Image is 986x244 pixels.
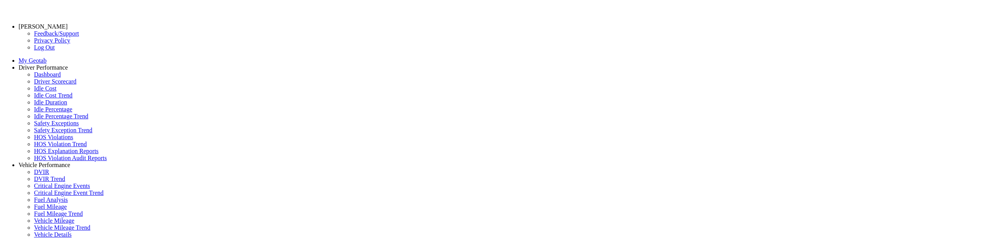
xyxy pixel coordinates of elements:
a: HOS Violation Trend [34,141,87,147]
a: Fuel Mileage Trend [34,210,83,217]
a: Safety Exception Trend [34,127,92,133]
a: Driver Performance [19,64,68,71]
a: DVIR [34,169,49,175]
a: [PERSON_NAME] [19,23,68,30]
a: Log Out [34,44,55,51]
a: Idle Duration [34,99,67,106]
a: Idle Cost Trend [34,92,73,99]
a: Dashboard [34,71,61,78]
a: Idle Percentage Trend [34,113,88,119]
a: Vehicle Performance [19,162,70,168]
a: Privacy Policy [34,37,70,44]
a: Vehicle Details [34,231,71,238]
a: Critical Engine Events [34,183,90,189]
a: Feedback/Support [34,30,79,37]
a: Driver Scorecard [34,78,76,85]
a: HOS Explanation Reports [34,148,99,154]
a: Fuel Analysis [34,196,68,203]
a: Fuel Mileage [34,203,67,210]
a: Idle Percentage [34,106,72,113]
a: My Geotab [19,57,46,64]
a: Critical Engine Event Trend [34,189,104,196]
a: Idle Cost [34,85,56,92]
a: Vehicle Mileage Trend [34,224,90,231]
a: Safety Exceptions [34,120,79,126]
a: DVIR Trend [34,176,65,182]
a: HOS Violation Audit Reports [34,155,107,161]
a: Vehicle Mileage [34,217,74,224]
a: HOS Violations [34,134,73,140]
